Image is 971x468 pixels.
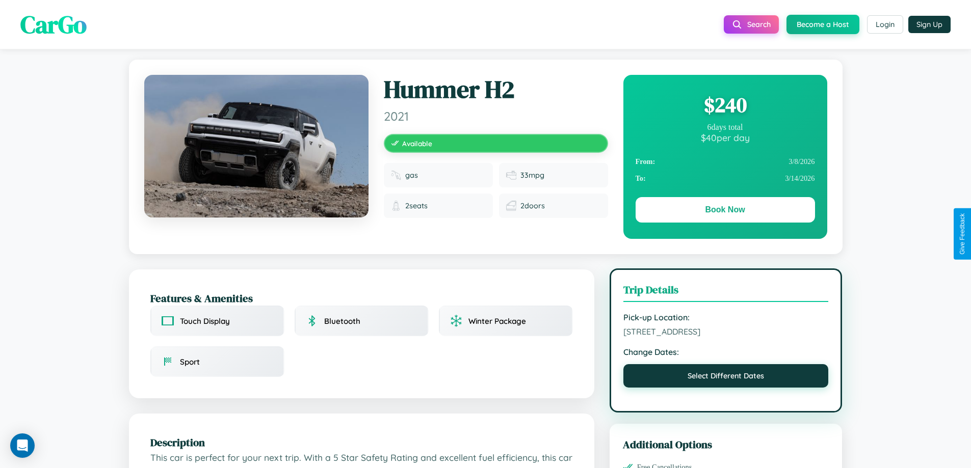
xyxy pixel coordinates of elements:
span: Bluetooth [324,316,360,326]
span: Search [747,20,771,29]
h3: Trip Details [623,282,829,302]
span: gas [405,171,418,180]
strong: From: [636,157,655,166]
span: 2021 [384,108,608,124]
div: $ 240 [636,91,815,119]
h3: Additional Options [623,437,829,452]
img: Fuel efficiency [506,170,516,180]
div: $ 40 per day [636,132,815,143]
h1: Hummer H2 [384,75,608,104]
span: CarGo [20,8,87,41]
img: Seats [391,201,401,211]
div: Open Intercom Messenger [10,433,35,458]
strong: Change Dates: [623,347,829,357]
span: [STREET_ADDRESS] [623,326,829,337]
button: Sign Up [908,16,951,33]
span: 33 mpg [520,171,544,180]
span: Winter Package [468,316,526,326]
button: Search [724,15,779,34]
button: Book Now [636,197,815,223]
strong: Pick-up Location: [623,312,829,322]
div: 3 / 8 / 2026 [636,153,815,170]
strong: To: [636,174,646,183]
span: 2 doors [520,201,545,210]
img: Doors [506,201,516,211]
div: Give Feedback [959,213,966,255]
span: Touch Display [180,316,230,326]
div: 3 / 14 / 2026 [636,170,815,187]
button: Login [867,15,903,34]
h2: Description [150,435,573,450]
div: 6 days total [636,123,815,132]
button: Become a Host [786,15,859,34]
span: 2 seats [405,201,428,210]
button: Select Different Dates [623,364,829,388]
span: Sport [180,357,200,367]
img: Fuel type [391,170,401,180]
img: Hummer H2 2021 [144,75,369,217]
h2: Features & Amenities [150,291,573,306]
span: Available [402,139,432,148]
